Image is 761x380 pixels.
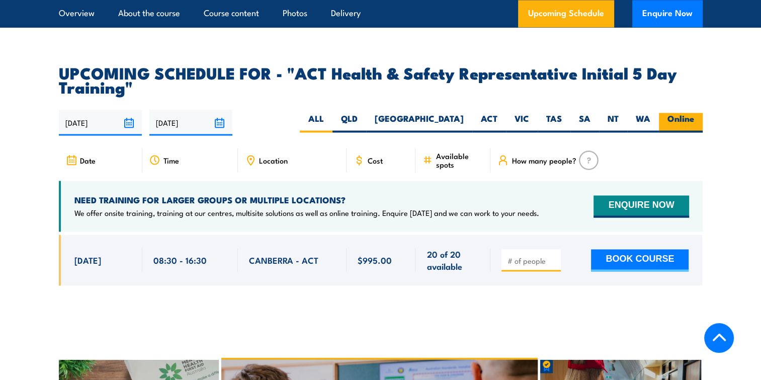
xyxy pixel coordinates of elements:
span: Available spots [436,151,483,169]
span: CANBERRA - ACT [249,254,318,266]
label: NT [599,113,627,132]
span: [DATE] [74,254,101,266]
input: To date [149,110,232,135]
label: ALL [300,113,332,132]
label: [GEOGRAPHIC_DATA] [366,113,472,132]
label: ACT [472,113,506,132]
span: Time [163,156,179,165]
input: # of people [507,256,557,266]
span: $995.00 [358,254,392,266]
input: From date [59,110,142,135]
label: TAS [538,113,570,132]
button: ENQUIRE NOW [594,195,689,217]
h4: NEED TRAINING FOR LARGER GROUPS OR MULTIPLE LOCATIONS? [74,194,539,205]
p: We offer onsite training, training at our centres, multisite solutions as well as online training... [74,208,539,218]
span: Location [259,156,288,165]
label: WA [627,113,659,132]
span: Date [80,156,96,165]
label: Online [659,113,703,132]
span: How many people? [512,156,576,165]
span: 08:30 - 16:30 [153,254,207,266]
label: SA [570,113,599,132]
span: Cost [368,156,383,165]
span: 20 of 20 available [427,248,479,272]
label: VIC [506,113,538,132]
button: BOOK COURSE [591,249,689,271]
h2: UPCOMING SCHEDULE FOR - "ACT Health & Safety Representative Initial 5 Day Training" [59,65,703,94]
label: QLD [332,113,366,132]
